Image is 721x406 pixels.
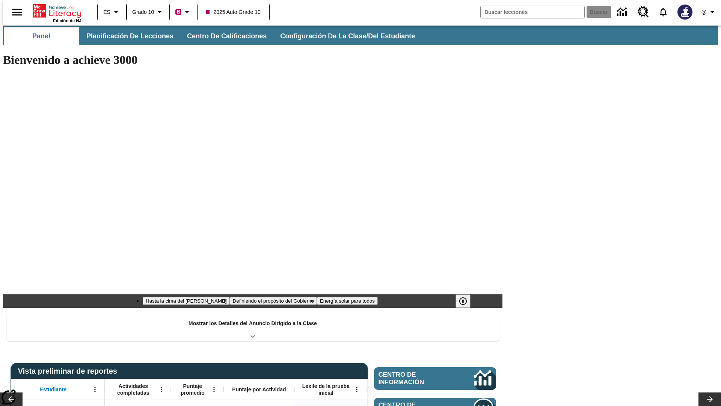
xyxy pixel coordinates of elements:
div: Subbarra de navegación [3,27,422,45]
button: Abrir menú [351,384,362,395]
a: Centro de información [374,367,496,390]
span: Estudiante [40,386,67,393]
button: Diapositiva 1 Hasta la cima del monte Tai [143,297,230,305]
button: Abrir el menú lateral [6,1,28,23]
span: Actividades completadas [109,383,158,396]
button: Planificación de lecciones [80,27,179,45]
span: Grado 10 [132,8,154,16]
button: Perfil/Configuración [697,5,721,19]
a: Portada [33,3,81,18]
div: Subbarra de navegación [3,26,718,45]
a: Centro de recursos, Se abrirá en una pestaña nueva. [633,2,653,22]
span: 2025 Auto Grade 10 [206,8,260,16]
button: Diapositiva 3 Energía solar para todos [317,297,378,305]
span: @ [701,8,706,16]
span: Lexile de la prueba inicial [299,383,353,396]
div: Mostrar los Detalles del Anuncio Dirigido a la Clase [7,315,499,341]
button: Lenguaje: ES, Selecciona un idioma [100,5,124,19]
input: Buscar campo [481,6,584,18]
span: Puntaje por Actividad [232,386,286,393]
span: ES [103,8,110,16]
span: B [176,7,180,17]
a: Centro de información [612,2,633,23]
button: Diapositiva 2 Definiendo el propósito del Gobierno [230,297,317,305]
span: Puntaje promedio [175,383,211,396]
a: Notificaciones [653,2,673,22]
span: Edición de NJ [53,18,81,23]
img: Avatar [677,5,692,20]
button: Grado: Grado 10, Elige un grado [129,5,167,19]
button: Abrir menú [208,384,220,395]
button: Abrir menú [89,384,101,395]
h1: Bienvenido a achieve 3000 [3,53,502,67]
span: Vista preliminar de reportes [18,367,121,376]
button: Centro de calificaciones [181,27,273,45]
button: Boost El color de la clase es rojo violeta. Cambiar el color de la clase. [172,5,195,19]
button: Carrusel de lecciones, seguir [698,392,721,406]
button: Escoja un nuevo avatar [673,2,697,22]
span: Centro de información [379,371,449,386]
div: Pausar [456,294,478,308]
button: Pausar [456,294,471,308]
button: Configuración de la clase/del estudiante [274,27,421,45]
button: Panel [4,27,79,45]
div: Portada [33,3,81,23]
p: Mostrar los Detalles del Anuncio Dirigido a la Clase [189,320,317,327]
button: Abrir menú [156,384,167,395]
